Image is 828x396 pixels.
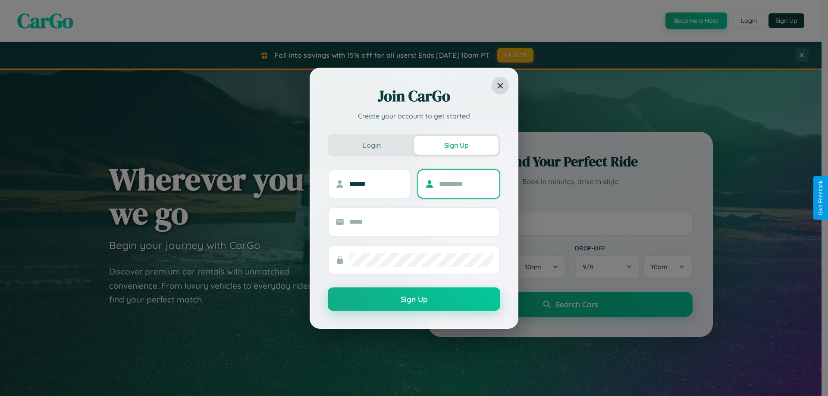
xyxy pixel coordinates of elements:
[328,86,500,106] h2: Join CarGo
[328,111,500,121] p: Create your account to get started
[818,181,824,215] div: Give Feedback
[328,287,500,311] button: Sign Up
[329,136,414,155] button: Login
[414,136,499,155] button: Sign Up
